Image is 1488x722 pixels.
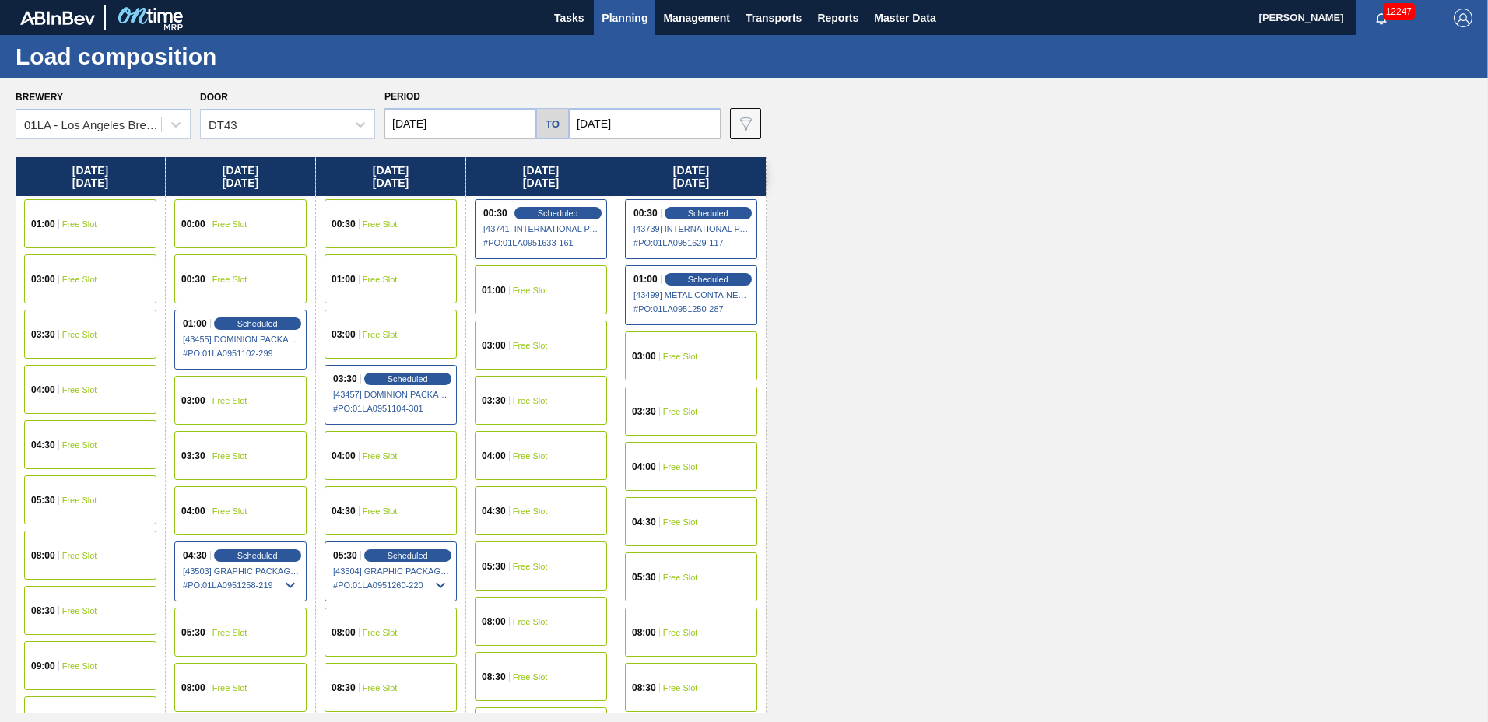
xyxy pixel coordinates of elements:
span: 05:30 [181,628,205,637]
span: Free Slot [663,517,698,527]
div: [DATE] [DATE] [316,157,465,196]
span: 01:00 [183,319,207,328]
span: 04:00 [181,506,205,516]
span: Free Slot [663,352,698,361]
span: 03:30 [482,396,506,405]
span: Free Slot [663,407,698,416]
div: [DATE] [DATE] [466,157,616,196]
div: [DATE] [DATE] [616,157,766,196]
span: 04:30 [632,517,656,527]
span: 08:30 [332,683,356,692]
span: 03:30 [181,451,205,461]
span: Management [663,9,730,27]
span: Free Slot [513,286,548,295]
span: Free Slot [363,683,398,692]
span: Free Slot [363,275,398,284]
span: 12247 [1383,3,1415,20]
span: 05:30 [482,562,506,571]
span: Free Slot [513,672,548,682]
span: 05:30 [333,551,357,560]
span: Free Slot [363,506,398,516]
img: icon-filter-gray [736,114,755,133]
span: Free Slot [62,551,97,560]
span: [43739] INTERNATIONAL PAPER COMPANY - 0008219760 [633,224,750,233]
span: 04:00 [632,462,656,471]
span: 08:30 [31,606,55,615]
h1: Load composition [16,47,292,65]
span: Free Slot [62,330,97,339]
div: [DATE] [DATE] [166,157,315,196]
span: 03:00 [31,275,55,284]
span: [43499] METAL CONTAINER CORPORATION - 0008219745 [633,290,750,300]
span: Reports [817,9,858,27]
input: mm/dd/yyyy [384,108,536,139]
span: Transports [746,9,802,27]
img: Logout [1454,9,1472,27]
span: Free Slot [513,341,548,350]
span: Scheduled [688,209,728,218]
span: 08:00 [632,628,656,637]
span: 00:30 [181,275,205,284]
span: 08:00 [482,617,506,626]
h5: to [546,118,560,130]
span: Free Slot [212,275,247,284]
span: 08:00 [332,628,356,637]
span: Free Slot [363,451,398,461]
span: [43504] GRAPHIC PACKAGING INTERNATIONA - 0008221069 [333,566,450,576]
span: 08:30 [632,683,656,692]
span: 03:00 [632,352,656,361]
span: [43741] INTERNATIONAL PAPER COMPANY - 0008219760 [483,224,600,233]
span: Free Slot [363,219,398,229]
div: 01LA - Los Angeles Brewery [24,118,163,131]
span: # PO : 01LA0951258-219 [183,576,300,594]
span: 09:00 [31,661,55,671]
span: Free Slot [663,573,698,582]
span: 05:30 [632,573,656,582]
span: Free Slot [212,628,247,637]
span: 03:00 [181,396,205,405]
span: Master Data [874,9,935,27]
span: 08:00 [181,683,205,692]
span: Scheduled [237,551,278,560]
img: TNhmsLtSVTkK8tSr43FrP2fwEKptu5GPRR3wAAAABJRU5ErkJggg== [20,11,95,25]
span: Free Slot [62,219,97,229]
span: 03:30 [632,407,656,416]
span: 05:30 [31,496,55,505]
button: icon-filter-gray [730,108,761,139]
span: Scheduled [688,275,728,284]
span: 03:30 [31,330,55,339]
span: Free Slot [62,496,97,505]
span: Free Slot [212,396,247,405]
span: Period [384,91,420,102]
span: # PO : 01LA0951250-287 [633,300,750,318]
span: Free Slot [212,506,247,516]
span: Free Slot [513,396,548,405]
span: Free Slot [62,440,97,450]
span: 04:30 [332,506,356,516]
span: 00:30 [332,219,356,229]
span: 04:00 [332,451,356,461]
span: # PO : 01LA0951260-220 [333,576,450,594]
span: Free Slot [212,219,247,229]
span: Free Slot [62,661,97,671]
span: 08:00 [31,551,55,560]
span: Tasks [552,9,586,27]
span: Free Slot [363,330,398,339]
span: 01:00 [633,275,658,284]
span: Scheduled [388,551,428,560]
span: # PO : 01LA0951104-301 [333,399,450,418]
span: Scheduled [388,374,428,384]
span: 04:30 [31,440,55,450]
span: 04:00 [482,451,506,461]
span: Scheduled [538,209,578,218]
span: Free Slot [363,628,398,637]
span: 08:30 [482,672,506,682]
span: 00:30 [483,209,507,218]
span: Free Slot [62,275,97,284]
span: 01:00 [31,219,55,229]
span: Planning [602,9,647,27]
label: Door [200,92,228,103]
span: # PO : 01LA0951633-161 [483,233,600,252]
span: Scheduled [237,319,278,328]
span: 03:00 [332,330,356,339]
